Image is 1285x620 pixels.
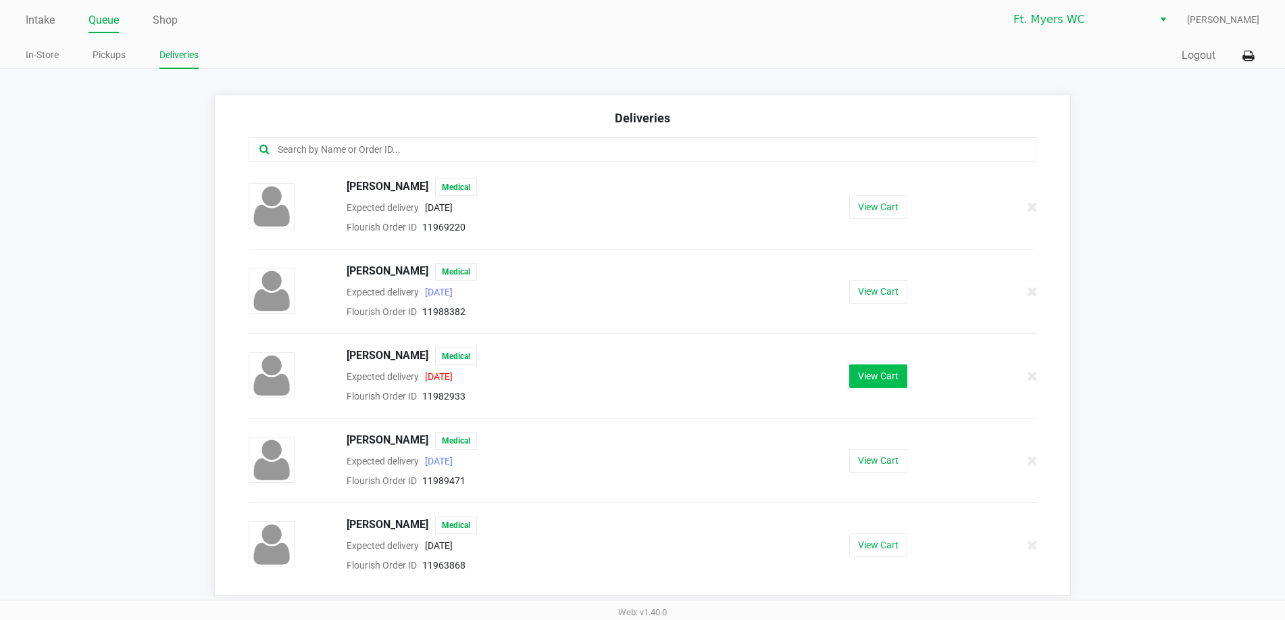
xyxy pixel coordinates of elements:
a: Deliveries [159,47,199,64]
span: Medical [435,263,477,281]
span: Expected delivery [347,202,419,213]
span: Flourish Order ID [347,391,417,402]
span: [PERSON_NAME] [1187,13,1259,27]
span: Medical [435,517,477,534]
span: [PERSON_NAME] [347,263,428,281]
span: [DATE] [425,202,453,213]
span: [PERSON_NAME] [347,178,428,196]
a: Queue [89,11,119,30]
span: 11988382 [422,306,465,317]
a: Shop [153,11,178,30]
span: [DATE] [425,540,453,551]
button: Logout [1182,47,1215,64]
input: Search by Name or Order ID... [276,142,966,158]
span: Flourish Order ID [347,475,417,486]
button: View Cart [849,364,907,388]
span: 11963868 [422,560,465,571]
span: Expected delivery [347,456,419,467]
button: View Cart [849,195,907,219]
a: In-Store [26,47,59,64]
span: Web: v1.40.0 [618,607,667,617]
span: Medical [435,348,477,365]
span: Medical [435,178,477,196]
span: [DATE] [425,287,453,297]
span: Medical [435,432,477,450]
span: 11989471 [422,475,465,486]
span: Expected delivery [347,540,419,551]
span: 11982933 [422,391,465,402]
span: Flourish Order ID [347,560,417,571]
span: Flourish Order ID [347,306,417,317]
span: [PERSON_NAME] [347,517,428,534]
button: View Cart [849,280,907,304]
span: Deliveries [615,111,670,125]
span: Flourish Order ID [347,222,417,233]
button: View Cart [849,533,907,557]
button: View Cart [849,449,907,473]
span: [DATE] [425,456,453,467]
span: Expected delivery [347,371,419,382]
a: Intake [26,11,55,30]
button: Select [1153,7,1173,32]
span: [PERSON_NAME] [347,348,428,365]
span: 11969220 [422,222,465,233]
span: [PERSON_NAME] [347,432,428,450]
span: Ft. Myers WC [1013,11,1145,28]
span: [DATE] [425,371,453,382]
a: Pickups [93,47,126,64]
span: Expected delivery [347,287,419,297]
